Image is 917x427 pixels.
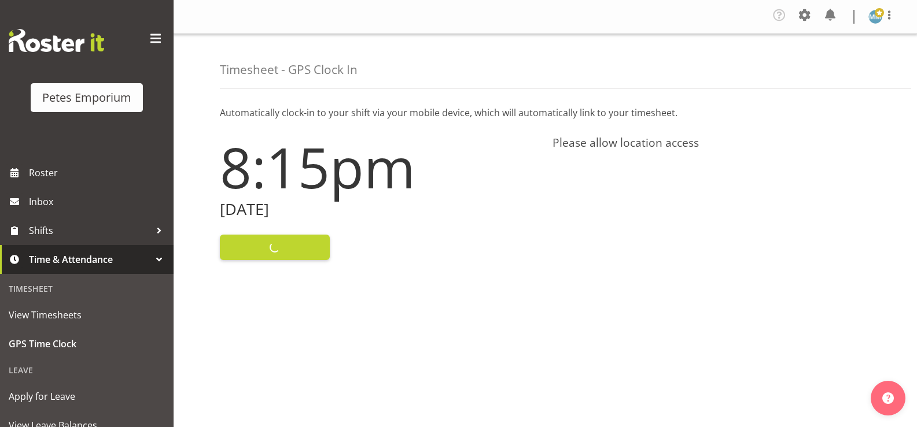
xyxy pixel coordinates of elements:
[9,29,104,52] img: Rosterit website logo
[220,136,539,198] h1: 8:15pm
[220,200,539,218] h2: [DATE]
[3,300,171,329] a: View Timesheets
[220,63,358,76] h4: Timesheet - GPS Clock In
[553,136,871,150] h4: Please allow location access
[9,335,165,352] span: GPS Time Clock
[42,89,131,106] div: Petes Emporium
[9,306,165,324] span: View Timesheets
[3,382,171,411] a: Apply for Leave
[882,392,894,404] img: help-xxl-2.png
[220,106,871,120] p: Automatically clock-in to your shift via your mobile device, which will automatically link to you...
[3,277,171,300] div: Timesheet
[29,251,150,268] span: Time & Attendance
[3,329,171,358] a: GPS Time Clock
[9,388,165,405] span: Apply for Leave
[868,10,882,24] img: mandy-mosley3858.jpg
[29,164,168,181] span: Roster
[29,222,150,239] span: Shifts
[3,358,171,382] div: Leave
[29,193,168,210] span: Inbox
